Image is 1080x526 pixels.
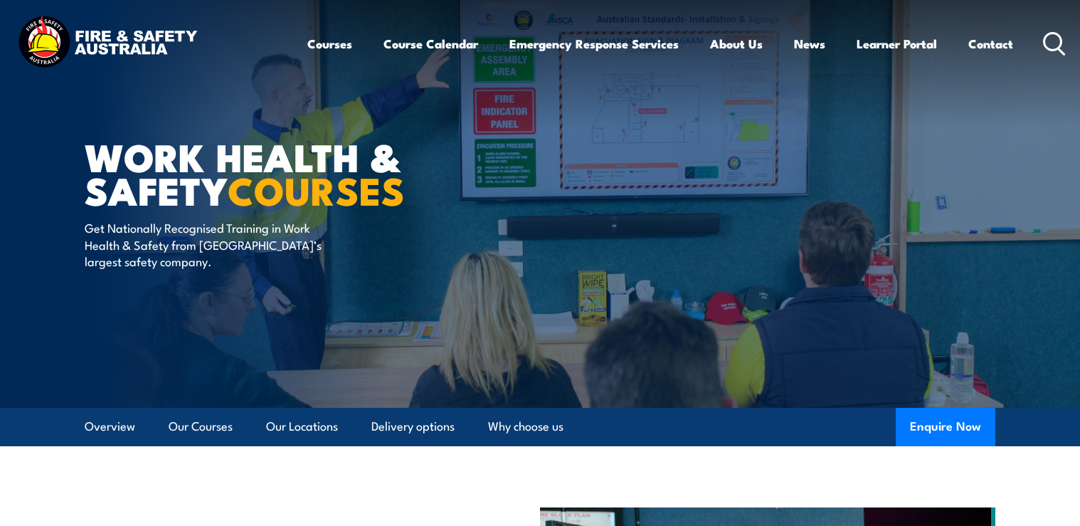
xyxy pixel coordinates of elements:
[710,25,763,63] a: About Us
[85,219,344,269] p: Get Nationally Recognised Training in Work Health & Safety from [GEOGRAPHIC_DATA]’s largest safet...
[383,25,478,63] a: Course Calendar
[85,408,135,446] a: Overview
[228,159,405,219] strong: COURSES
[307,25,352,63] a: Courses
[857,25,937,63] a: Learner Portal
[266,408,338,446] a: Our Locations
[85,140,436,206] h1: Work Health & Safety
[169,408,233,446] a: Our Courses
[896,408,995,446] button: Enquire Now
[509,25,679,63] a: Emergency Response Services
[968,25,1013,63] a: Contact
[371,408,455,446] a: Delivery options
[488,408,563,446] a: Why choose us
[794,25,825,63] a: News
